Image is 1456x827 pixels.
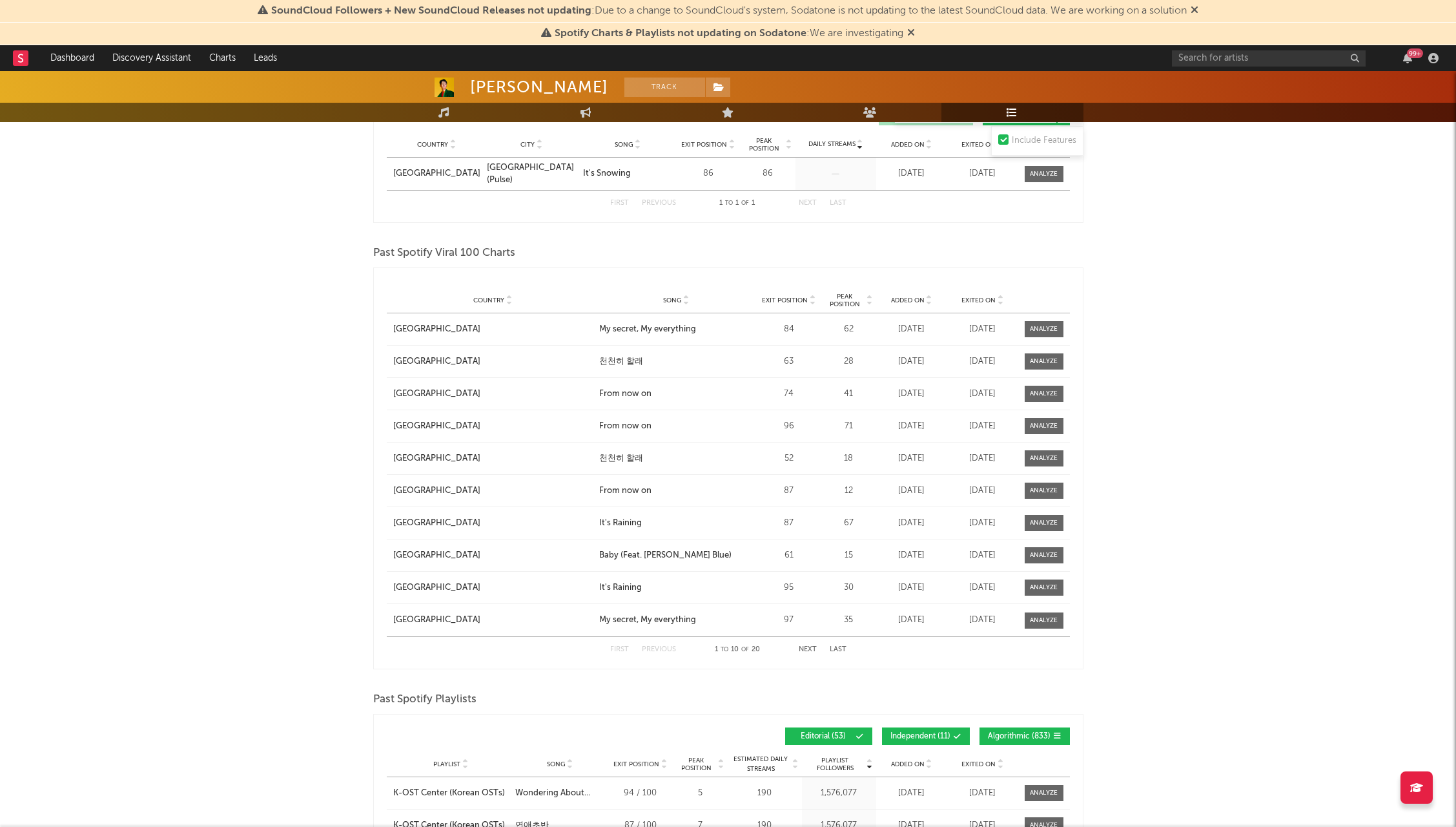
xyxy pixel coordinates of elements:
span: Exit Position [613,760,659,768]
span: Playlist [433,760,460,768]
a: From now on [599,388,753,401]
button: Editorial(53) [785,728,872,745]
div: [DATE] [950,549,1015,562]
div: [DATE] [950,581,1015,594]
button: Next [799,200,817,207]
button: Previous [642,646,676,653]
div: [DATE] [879,517,944,530]
div: From now on [599,388,651,401]
a: [GEOGRAPHIC_DATA] [393,452,593,465]
a: Wondering About Love [515,787,604,800]
div: [DATE] [950,420,1015,433]
button: Track [624,78,705,97]
div: [DATE] [879,420,944,433]
span: Peak Position [744,137,784,152]
span: Peak Position [825,293,865,308]
div: 99 + [1407,48,1423,58]
div: 52 [760,452,818,465]
div: 41 [825,388,873,401]
div: [DATE] [879,388,944,401]
div: [DATE] [879,355,944,368]
a: From now on [599,420,753,433]
span: Independent ( 11 ) [890,733,950,740]
span: : We are investigating [555,28,903,39]
span: Dismiss [907,28,915,39]
div: [DATE] [950,452,1015,465]
div: [DATE] [879,485,944,497]
div: [DATE] [950,355,1015,368]
div: [DATE] [879,323,944,336]
div: [DATE] [950,388,1015,401]
a: It's Raining [599,581,753,594]
div: From now on [599,420,651,433]
a: 천천히 할래 [599,355,753,368]
a: [GEOGRAPHIC_DATA] [393,614,593,627]
button: Independent(11) [882,728,970,745]
a: K-OST Center (Korean OSTs) [393,787,509,800]
span: City [520,141,535,149]
div: [GEOGRAPHIC_DATA] [393,614,480,627]
span: of [741,647,749,653]
span: Algorithmic ( 833 ) [988,733,1051,740]
span: Added On [891,297,925,304]
span: Song [547,760,566,768]
span: to [721,647,728,653]
div: 18 [825,452,873,465]
a: Charts [200,45,245,71]
span: Country [473,297,504,304]
div: 86 [679,167,737,180]
div: 15 [825,549,873,562]
div: [GEOGRAPHIC_DATA] [393,355,480,368]
span: Added On [891,141,925,149]
div: 86 [744,167,792,180]
div: 61 [760,549,818,562]
a: [GEOGRAPHIC_DATA] [393,388,593,401]
span: Song [663,297,682,304]
button: First [610,646,629,653]
div: From now on [599,485,651,497]
div: [DATE] [950,517,1015,530]
div: 35 [825,614,873,627]
span: Dismiss [1191,6,1198,16]
span: Playlist Followers [805,757,865,772]
span: Added On [891,760,925,768]
div: It's Raining [599,581,642,594]
button: Algorithmic(833) [979,728,1070,745]
button: 99+ [1403,53,1412,63]
span: Song [615,141,633,149]
button: First [610,200,629,207]
div: 28 [825,355,873,368]
a: It's Raining [599,517,753,530]
div: [GEOGRAPHIC_DATA] [393,485,480,497]
a: My secret, My everything [599,614,753,627]
div: [DATE] [950,323,1015,336]
a: Discovery Assistant [103,45,200,71]
div: 천천히 할래 [599,355,643,368]
a: 천천히 할래 [599,452,753,465]
a: [GEOGRAPHIC_DATA] [393,167,480,180]
div: [GEOGRAPHIC_DATA] [393,323,480,336]
div: [DATE] [879,581,944,594]
a: [GEOGRAPHIC_DATA] [393,485,593,497]
div: [GEOGRAPHIC_DATA] [393,517,480,530]
span: Exited On [961,141,996,149]
button: Last [830,200,846,207]
div: 5 [676,787,724,800]
div: 1,576,077 [805,787,873,800]
div: [GEOGRAPHIC_DATA] [393,420,480,433]
a: [GEOGRAPHIC_DATA] [393,355,593,368]
div: 87 [760,517,818,530]
div: [GEOGRAPHIC_DATA] [393,388,480,401]
a: My secret, My everything [599,323,753,336]
div: It's Raining [599,517,642,530]
span: : Due to a change to SoundCloud's system, Sodatone is not updating to the latest SoundCloud data.... [271,6,1187,16]
div: [DATE] [879,787,944,800]
div: 95 [760,581,818,594]
a: Baby (Feat. [PERSON_NAME] Blue) [599,549,753,562]
span: Spotify Charts & Playlists not updating on Sodatone [555,28,806,39]
a: [GEOGRAPHIC_DATA] (Pulse) [487,162,577,187]
a: [GEOGRAPHIC_DATA] [393,323,593,336]
span: Country [417,141,448,149]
